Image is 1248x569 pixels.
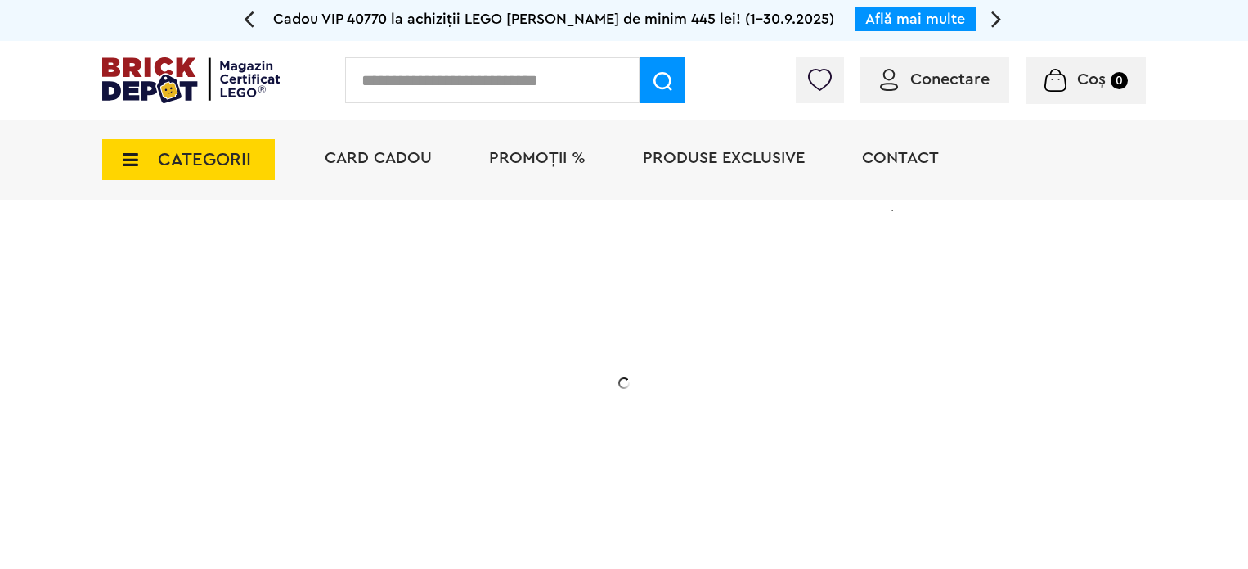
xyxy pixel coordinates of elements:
a: Contact [862,150,939,166]
h1: 20% Reducere! [218,289,545,348]
a: PROMOȚII % [489,150,586,166]
a: Află mai multe [865,11,965,26]
div: Explorează [218,470,545,490]
a: Conectare [880,71,990,88]
span: CATEGORII [158,151,251,169]
span: Coș [1077,71,1106,88]
small: 0 [1111,72,1128,89]
span: Conectare [910,71,990,88]
h2: La două seturi LEGO de adulți achiziționate din selecție! În perioada 12 - [DATE]! [218,364,545,433]
span: Cadou VIP 40770 la achiziții LEGO [PERSON_NAME] de minim 445 lei! (1-30.9.2025) [273,11,834,26]
a: Produse exclusive [643,150,805,166]
a: Card Cadou [325,150,432,166]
